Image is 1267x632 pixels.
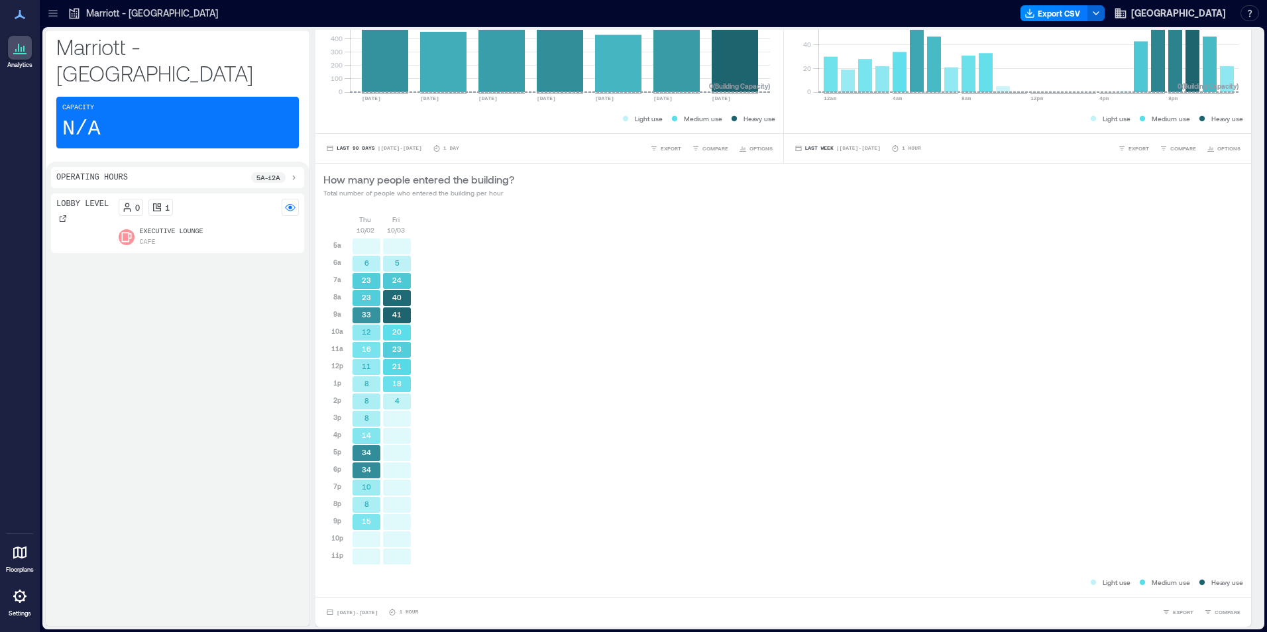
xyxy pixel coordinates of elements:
[1152,113,1190,124] p: Medium use
[443,144,459,152] p: 1 Day
[135,202,140,213] p: 0
[684,113,722,124] p: Medium use
[333,515,341,526] p: 9p
[323,172,514,187] p: How many people entered the building?
[339,87,343,95] tspan: 0
[962,95,971,101] text: 8am
[323,142,425,155] button: Last 90 Days |[DATE]-[DATE]
[537,95,556,101] text: [DATE]
[1201,606,1243,619] button: COMPARE
[362,465,371,474] text: 34
[86,7,218,20] p: Marriott - [GEOGRAPHIC_DATA]
[1204,142,1243,155] button: OPTIONS
[331,48,343,56] tspan: 300
[702,144,728,152] span: COMPARE
[362,344,371,353] text: 16
[333,257,341,268] p: 6a
[357,225,374,235] p: 10/02
[362,293,371,301] text: 23
[1131,7,1226,20] span: [GEOGRAPHIC_DATA]
[1160,606,1196,619] button: EXPORT
[362,448,371,456] text: 34
[1211,577,1243,588] p: Heavy use
[165,202,170,213] p: 1
[1030,95,1043,101] text: 12pm
[333,274,341,285] p: 7a
[744,113,775,124] p: Heavy use
[661,144,681,152] span: EXPORT
[364,258,369,267] text: 6
[387,225,405,235] p: 10/03
[331,533,343,543] p: 10p
[893,95,903,101] text: 4am
[1020,5,1088,21] button: Export CSV
[331,74,343,82] tspan: 100
[331,326,343,337] p: 10a
[56,33,299,86] p: Marriott - [GEOGRAPHIC_DATA]
[323,606,380,619] button: [DATE]-[DATE]
[478,95,498,101] text: [DATE]
[749,144,773,152] span: OPTIONS
[6,566,34,574] p: Floorplans
[331,34,343,42] tspan: 400
[1110,3,1230,24] button: [GEOGRAPHIC_DATA]
[392,362,402,370] text: 21
[9,609,31,617] p: Settings
[1157,142,1199,155] button: COMPARE
[902,144,921,152] p: 1 Hour
[712,95,731,101] text: [DATE]
[4,580,36,621] a: Settings
[333,464,341,474] p: 6p
[62,103,94,113] p: Capacity
[140,237,156,248] p: Cafe
[1099,95,1109,101] text: 4pm
[1168,95,1178,101] text: 8pm
[331,550,343,560] p: 11p
[337,609,378,615] span: [DATE] - [DATE]
[362,276,371,284] text: 23
[3,32,36,73] a: Analytics
[333,291,341,302] p: 8a
[395,258,400,267] text: 5
[331,343,343,354] p: 11a
[1217,144,1240,152] span: OPTIONS
[420,95,439,101] text: [DATE]
[333,395,341,405] p: 2p
[333,378,341,388] p: 1p
[1115,142,1152,155] button: EXPORT
[392,214,400,225] p: Fri
[653,95,673,101] text: [DATE]
[824,95,836,101] text: 12am
[2,537,38,578] a: Floorplans
[331,61,343,69] tspan: 200
[595,95,614,101] text: [DATE]
[362,431,371,439] text: 14
[1215,608,1240,616] span: COMPARE
[333,481,341,492] p: 7p
[647,142,684,155] button: EXPORT
[399,608,418,616] p: 1 Hour
[7,61,32,69] p: Analytics
[323,187,514,198] p: Total number of people who entered the building per hour
[56,172,128,183] p: Operating Hours
[392,379,402,388] text: 18
[333,447,341,457] p: 5p
[635,113,663,124] p: Light use
[1170,144,1196,152] span: COMPARE
[1173,608,1193,616] span: EXPORT
[736,142,775,155] button: OPTIONS
[362,310,371,319] text: 33
[395,396,400,405] text: 4
[333,498,341,509] p: 8p
[333,429,341,440] p: 4p
[62,116,101,142] p: N/A
[362,362,371,370] text: 11
[362,95,381,101] text: [DATE]
[1211,113,1243,124] p: Heavy use
[1129,144,1149,152] span: EXPORT
[689,142,731,155] button: COMPARE
[364,379,369,388] text: 8
[362,517,371,525] text: 15
[392,327,402,336] text: 20
[1152,577,1190,588] p: Medium use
